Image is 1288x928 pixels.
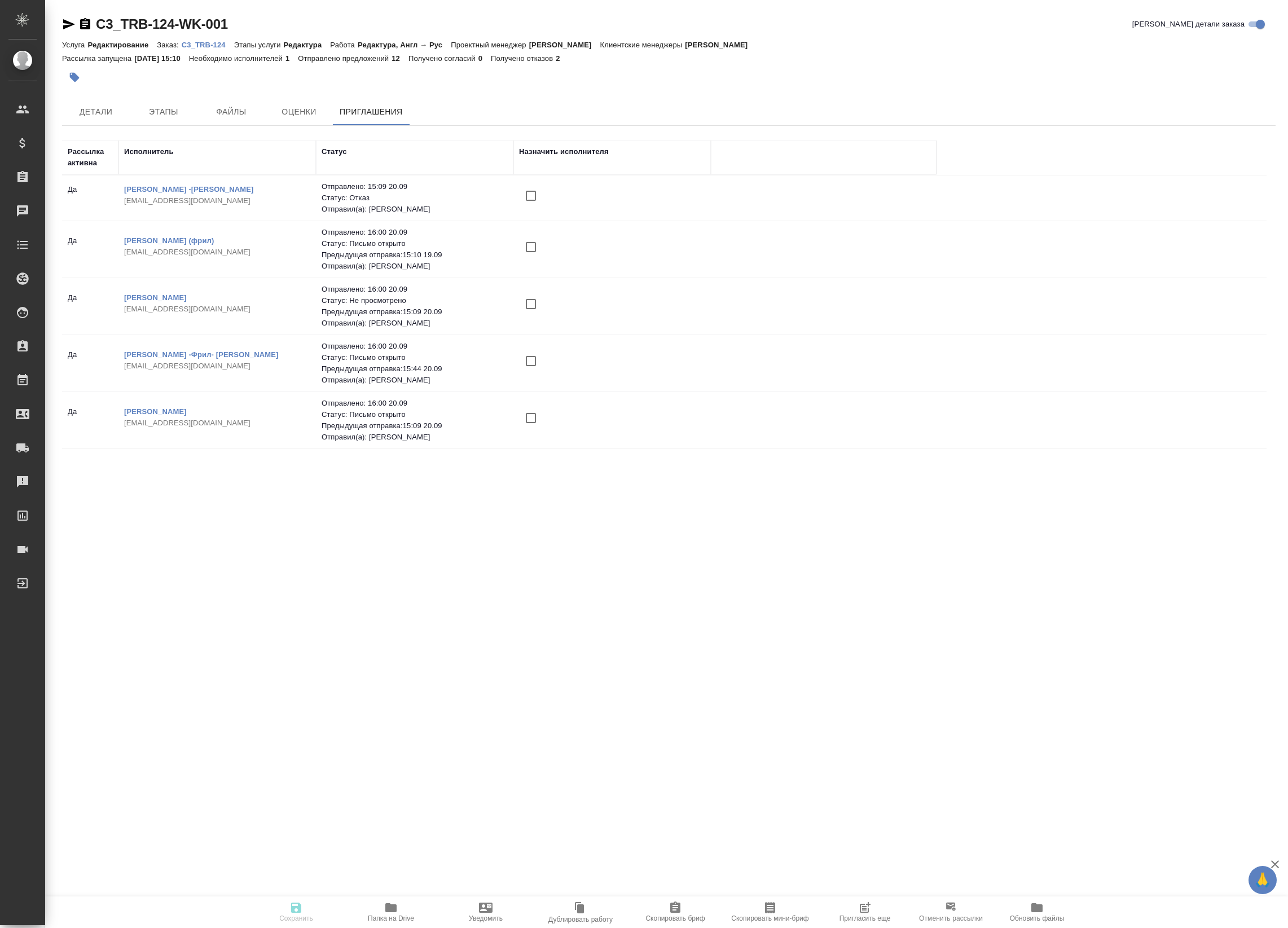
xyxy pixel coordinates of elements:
[124,304,310,315] p: [EMAIL_ADDRESS][DOMAIN_NAME]
[628,896,723,928] button: Скопировать бриф
[62,54,134,63] p: Рассылка запущена
[322,261,508,272] p: Отправил(а): [PERSON_NAME]
[519,146,609,157] div: Назначить исполнителя
[87,41,157,49] p: Редактирование
[124,236,214,245] a: [PERSON_NAME] (фрил)
[1132,19,1245,30] span: [PERSON_NAME] детали заказа
[438,896,533,928] button: Уведомить
[322,398,508,409] p: Отправлено: 16:00 20.09
[124,407,187,416] a: [PERSON_NAME]
[62,17,76,31] button: Скопировать ссылку для ЯМессенджера
[62,287,118,326] td: Да
[1010,914,1065,922] span: Обновить файлы
[322,409,508,420] p: Статус: Письмо открыто
[78,17,92,31] button: Скопировать ссылку
[124,185,254,193] a: [PERSON_NAME] -[PERSON_NAME]
[157,41,181,49] p: Заказ:
[358,41,451,49] p: Редактура, Англ → Рус
[124,360,310,372] p: [EMAIL_ADDRESS][DOMAIN_NAME]
[322,375,508,386] p: Отправил(а): [PERSON_NAME]
[189,54,285,63] p: Необходимо исполнителей
[533,896,628,928] button: Дублировать работу
[322,318,508,329] p: Отправил(а): [PERSON_NAME]
[685,41,756,49] p: [PERSON_NAME]
[62,401,118,440] td: Да
[298,54,392,63] p: Отправлено предложений
[234,41,284,49] p: Этапы услуги
[322,238,508,249] p: Статус: Письмо открыто
[279,914,313,922] span: Сохранить
[723,896,817,928] button: Скопировать мини-бриф
[322,249,508,261] p: Предыдущая отправка: 15:10 19.09
[284,41,331,49] p: Редактура
[134,54,189,63] p: [DATE] 15:10
[600,41,685,49] p: Клиентские менеджеры
[990,896,1084,928] button: Обновить файлы
[645,914,705,922] span: Скопировать бриф
[817,896,912,928] button: Пригласить еще
[62,344,118,383] td: Да
[469,914,503,922] span: Уведомить
[124,247,310,258] p: [EMAIL_ADDRESS][DOMAIN_NAME]
[249,896,344,928] button: Сохранить
[322,341,508,352] p: Отправлено: 16:00 20.09
[322,432,508,443] p: Отправил(а): [PERSON_NAME]
[124,350,278,359] a: [PERSON_NAME] -Фрил- [PERSON_NAME]
[548,916,613,923] span: Дублировать работу
[62,230,118,269] td: Да
[392,54,408,63] p: 12
[62,178,118,218] td: Да
[272,105,326,119] span: Оценки
[556,54,568,63] p: 2
[322,181,508,192] p: Отправлено: 15:09 20.09
[322,306,508,318] p: Предыдущая отправка: 15:09 20.09
[322,363,508,375] p: Предыдущая отправка: 15:44 20.09
[68,146,113,169] div: Рассылка активна
[322,192,508,204] p: Статус: Отказ
[731,914,808,922] span: Скопировать мини-бриф
[839,914,891,922] span: Пригласить еще
[322,146,347,157] div: Статус
[124,195,310,206] p: [EMAIL_ADDRESS][DOMAIN_NAME]
[285,54,298,63] p: 1
[322,295,508,306] p: Статус: Не просмотрено
[182,39,234,49] a: C3_TRB-124
[529,41,600,49] p: [PERSON_NAME]
[124,293,187,302] a: [PERSON_NAME]
[182,41,234,49] p: C3_TRB-124
[330,41,358,49] p: Работа
[340,105,403,119] span: Приглашения
[322,352,508,363] p: Статус: Письмо открыто
[124,417,310,429] p: [EMAIL_ADDRESS][DOMAIN_NAME]
[1249,866,1277,894] button: 🙏
[919,913,983,924] p: Отменить рассылки
[96,16,228,32] a: C3_TRB-124-WK-001
[137,105,191,119] span: Этапы
[408,54,478,63] p: Получено согласий
[344,896,438,928] button: Папка на Drive
[478,54,491,63] p: 0
[62,41,87,49] p: Услуга
[62,65,87,90] button: Добавить тэг
[491,54,556,63] p: Получено отказов
[322,204,508,215] p: Отправил(а): [PERSON_NAME]
[322,227,508,238] p: Отправлено: 16:00 20.09
[322,420,508,432] p: Предыдущая отправка: 15:09 20.09
[69,105,123,119] span: Детали
[451,41,529,49] p: Проектный менеджер
[1253,868,1272,892] span: 🙏
[124,146,174,157] div: Исполнитель
[322,284,508,295] p: Отправлено: 16:00 20.09
[368,914,414,922] span: Папка на Drive
[204,105,258,119] span: Файлы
